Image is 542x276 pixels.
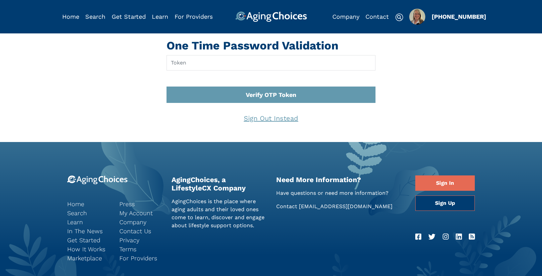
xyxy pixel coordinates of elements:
a: Sign Up [415,195,475,211]
a: Facebook [415,232,421,242]
a: Terms [119,245,161,254]
a: LinkedIn [456,232,462,242]
a: [PHONE_NUMBER] [432,13,486,20]
a: Press [119,199,161,209]
a: Marketplace [67,254,109,263]
a: Home [67,199,109,209]
div: Popover trigger [85,11,105,22]
p: Contact [276,202,406,211]
a: Privacy [119,236,161,245]
a: Sign In [415,175,475,191]
h1: One Time Password Validation [167,39,375,52]
img: 0d6ac745-f77c-4484-9392-b54ca61ede62.jpg [409,9,425,25]
a: Sign Out Instead [238,110,304,127]
h2: Need More Information? [276,175,406,184]
p: Have questions or need more information? [276,189,406,197]
a: Learn [152,13,168,20]
div: Popover trigger [409,9,425,25]
a: Instagram [443,232,449,242]
img: 9-logo.svg [67,175,128,184]
a: Get Started [67,236,109,245]
a: Get Started [112,13,146,20]
a: My Account [119,209,161,218]
a: Contact Us [119,227,161,236]
a: For Providers [119,254,161,263]
a: Company [332,13,359,20]
a: For Providers [175,13,213,20]
a: [EMAIL_ADDRESS][DOMAIN_NAME] [299,203,393,210]
a: Search [85,13,105,20]
a: Contact [365,13,389,20]
img: search-icon.svg [395,13,403,21]
a: Learn [67,218,109,227]
a: Search [67,209,109,218]
a: How It Works [67,245,109,254]
p: AgingChoices is the place where aging adults and their loved ones come to learn, discover and eng... [172,197,266,230]
a: Company [119,218,161,227]
a: Home [62,13,79,20]
a: In The News [67,227,109,236]
h2: AgingChoices, a LifestyleCX Company [172,175,266,192]
a: RSS Feed [469,232,475,242]
input: Token [167,55,375,71]
button: Verify OTP Token [167,87,375,103]
a: Twitter [428,232,435,242]
img: AgingChoices [235,11,307,22]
